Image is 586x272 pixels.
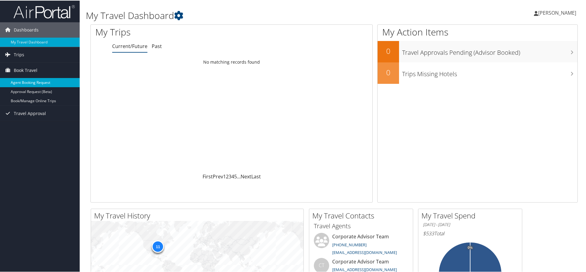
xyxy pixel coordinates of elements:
[378,40,577,62] a: 0Travel Approvals Pending (Advisor Booked)
[378,25,577,38] h1: My Action Items
[95,25,250,38] h1: My Trips
[241,173,251,179] a: Next
[251,173,261,179] a: Last
[332,249,397,255] a: [EMAIL_ADDRESS][DOMAIN_NAME]
[229,173,231,179] a: 3
[234,173,237,179] a: 5
[314,221,408,230] h3: Travel Agents
[312,210,413,220] h2: My Travel Contacts
[226,173,229,179] a: 2
[223,173,226,179] a: 1
[378,67,399,77] h2: 0
[237,173,241,179] span: …
[402,45,577,56] h3: Travel Approvals Pending (Advisor Booked)
[14,47,24,62] span: Trips
[94,210,303,220] h2: My Travel History
[152,42,162,49] a: Past
[112,42,147,49] a: Current/Future
[423,229,434,236] span: $533
[421,210,522,220] h2: My Travel Spend
[14,105,46,121] span: Travel Approval
[14,62,37,77] span: Book Travel
[213,173,223,179] a: Prev
[468,245,473,249] tspan: 0%
[423,229,517,236] h6: Total
[203,173,213,179] a: First
[423,221,517,227] h6: [DATE] - [DATE]
[91,56,372,67] td: No matching records found
[534,3,582,21] a: [PERSON_NAME]
[14,22,39,37] span: Dashboards
[378,62,577,83] a: 0Trips Missing Hotels
[311,232,411,257] li: Corporate Advisor Team
[378,45,399,56] h2: 0
[13,4,75,18] img: airportal-logo.png
[538,9,576,16] span: [PERSON_NAME]
[332,241,367,247] a: [PHONE_NUMBER]
[152,240,164,252] div: 11
[86,9,417,21] h1: My Travel Dashboard
[402,66,577,78] h3: Trips Missing Hotels
[231,173,234,179] a: 4
[332,266,397,272] a: [EMAIL_ADDRESS][DOMAIN_NAME]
